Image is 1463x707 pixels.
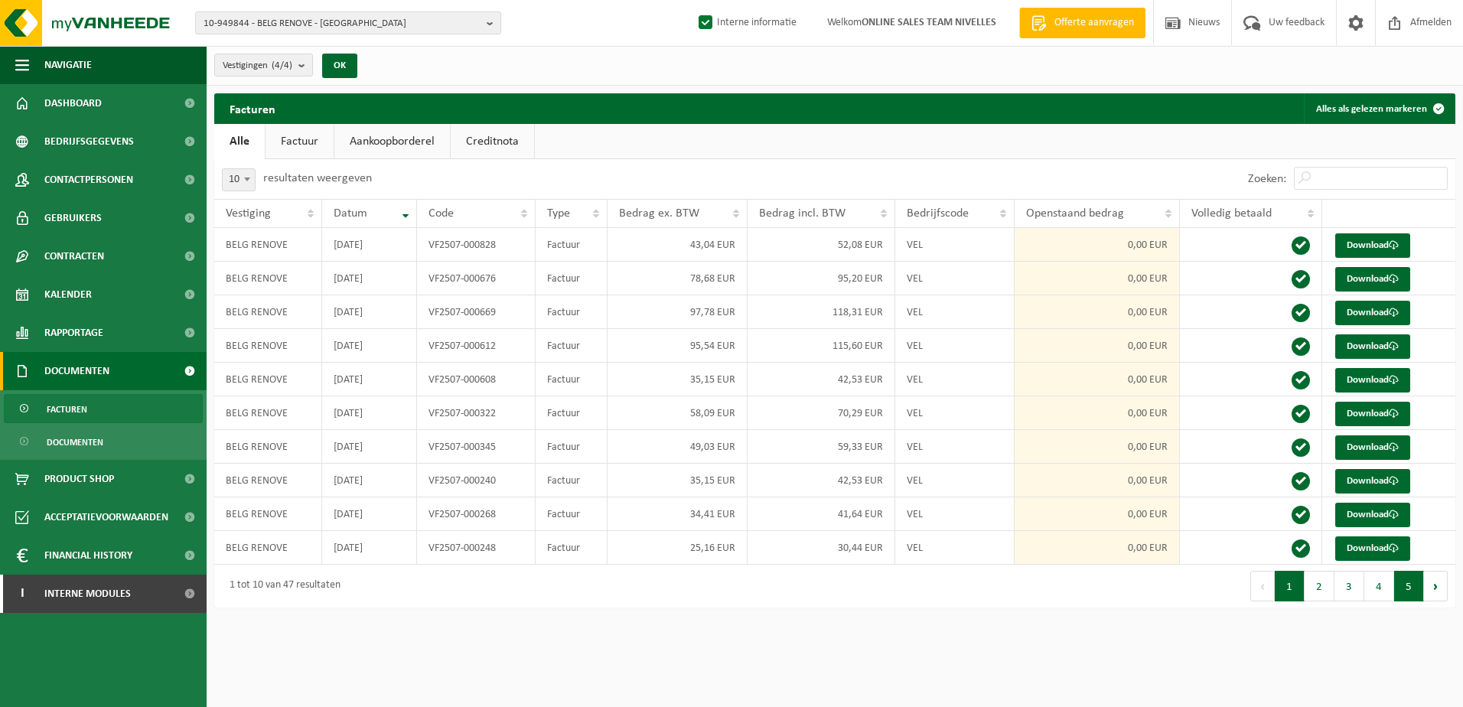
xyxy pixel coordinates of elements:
[748,295,895,329] td: 118,31 EUR
[1364,571,1394,601] button: 4
[4,394,203,423] a: Facturen
[536,396,608,430] td: Factuur
[204,12,481,35] span: 10-949844 - BELG RENOVE - [GEOGRAPHIC_DATA]
[322,228,416,262] td: [DATE]
[862,17,996,28] strong: ONLINE SALES TEAM NIVELLES
[44,122,134,161] span: Bedrijfsgegevens
[44,199,102,237] span: Gebruikers
[696,11,797,34] label: Interne informatie
[1424,571,1448,601] button: Next
[748,363,895,396] td: 42,53 EUR
[895,295,1015,329] td: VEL
[608,396,748,430] td: 58,09 EUR
[1335,469,1410,494] a: Download
[1015,329,1180,363] td: 0,00 EUR
[44,161,133,199] span: Contactpersonen
[322,54,357,78] button: OK
[214,396,322,430] td: BELG RENOVE
[223,54,292,77] span: Vestigingen
[907,207,969,220] span: Bedrijfscode
[334,207,367,220] span: Datum
[44,275,92,314] span: Kalender
[44,575,131,613] span: Interne modules
[1335,233,1410,258] a: Download
[1335,536,1410,561] a: Download
[1015,464,1180,497] td: 0,00 EUR
[895,396,1015,430] td: VEL
[214,262,322,295] td: BELG RENOVE
[223,169,255,191] span: 10
[748,329,895,363] td: 115,60 EUR
[334,124,450,159] a: Aankoopborderel
[536,464,608,497] td: Factuur
[322,329,416,363] td: [DATE]
[895,329,1015,363] td: VEL
[47,395,87,424] span: Facturen
[536,295,608,329] td: Factuur
[1335,503,1410,527] a: Download
[1250,571,1275,601] button: Previous
[748,396,895,430] td: 70,29 EUR
[417,329,536,363] td: VF2507-000612
[322,396,416,430] td: [DATE]
[214,329,322,363] td: BELG RENOVE
[322,531,416,565] td: [DATE]
[44,498,168,536] span: Acceptatievoorwaarden
[214,93,291,123] h2: Facturen
[263,172,372,184] label: resultaten weergeven
[266,124,334,159] a: Factuur
[748,464,895,497] td: 42,53 EUR
[44,46,92,84] span: Navigatie
[608,262,748,295] td: 78,68 EUR
[1015,430,1180,464] td: 0,00 EUR
[608,228,748,262] td: 43,04 EUR
[222,572,340,600] div: 1 tot 10 van 47 resultaten
[608,464,748,497] td: 35,15 EUR
[1334,571,1364,601] button: 3
[15,575,29,613] span: I
[322,363,416,396] td: [DATE]
[1394,571,1424,601] button: 5
[1248,173,1286,185] label: Zoeken:
[214,430,322,464] td: BELG RENOVE
[417,295,536,329] td: VF2507-000669
[536,497,608,531] td: Factuur
[417,228,536,262] td: VF2507-000828
[214,124,265,159] a: Alle
[1015,396,1180,430] td: 0,00 EUR
[748,497,895,531] td: 41,64 EUR
[1335,402,1410,426] a: Download
[214,54,313,77] button: Vestigingen(4/4)
[759,207,846,220] span: Bedrag incl. BTW
[322,497,416,531] td: [DATE]
[1015,262,1180,295] td: 0,00 EUR
[272,60,292,70] count: (4/4)
[44,352,109,390] span: Documenten
[748,228,895,262] td: 52,08 EUR
[748,531,895,565] td: 30,44 EUR
[895,464,1015,497] td: VEL
[1275,571,1305,601] button: 1
[1335,301,1410,325] a: Download
[195,11,501,34] button: 10-949844 - BELG RENOVE - [GEOGRAPHIC_DATA]
[1051,15,1138,31] span: Offerte aanvragen
[1335,368,1410,393] a: Download
[536,363,608,396] td: Factuur
[214,228,322,262] td: BELG RENOVE
[536,329,608,363] td: Factuur
[536,430,608,464] td: Factuur
[1015,497,1180,531] td: 0,00 EUR
[1015,228,1180,262] td: 0,00 EUR
[1019,8,1145,38] a: Offerte aanvragen
[748,430,895,464] td: 59,33 EUR
[608,497,748,531] td: 34,41 EUR
[608,329,748,363] td: 95,54 EUR
[417,396,536,430] td: VF2507-000322
[608,363,748,396] td: 35,15 EUR
[44,84,102,122] span: Dashboard
[1335,435,1410,460] a: Download
[547,207,570,220] span: Type
[214,531,322,565] td: BELG RENOVE
[1026,207,1124,220] span: Openstaand bedrag
[608,531,748,565] td: 25,16 EUR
